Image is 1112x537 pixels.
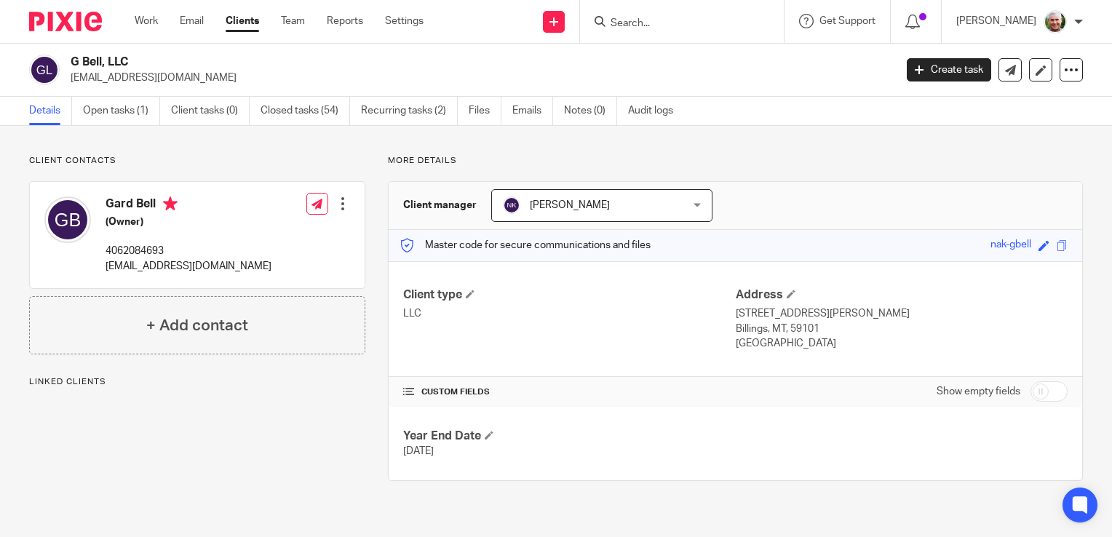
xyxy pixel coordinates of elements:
[907,58,991,81] a: Create task
[44,196,91,243] img: svg%3E
[29,97,72,125] a: Details
[403,198,477,212] h3: Client manager
[163,196,178,211] i: Primary
[385,14,424,28] a: Settings
[503,196,520,214] img: svg%3E
[736,306,1068,321] p: [STREET_ADDRESS][PERSON_NAME]
[956,14,1036,28] p: [PERSON_NAME]
[83,97,160,125] a: Open tasks (1)
[226,14,259,28] a: Clients
[736,287,1068,303] h4: Address
[281,14,305,28] a: Team
[990,237,1031,254] div: nak-gbell
[403,429,735,444] h4: Year End Date
[403,306,735,321] p: LLC
[564,97,617,125] a: Notes (0)
[29,376,365,388] p: Linked clients
[106,259,271,274] p: [EMAIL_ADDRESS][DOMAIN_NAME]
[327,14,363,28] a: Reports
[180,14,204,28] a: Email
[530,200,610,210] span: [PERSON_NAME]
[171,97,250,125] a: Client tasks (0)
[512,97,553,125] a: Emails
[400,238,651,252] p: Master code for secure communications and files
[469,97,501,125] a: Files
[736,322,1068,336] p: Billings, MT, 59101
[29,12,102,31] img: Pixie
[146,314,248,337] h4: + Add contact
[937,384,1020,399] label: Show empty fields
[361,97,458,125] a: Recurring tasks (2)
[106,196,271,215] h4: Gard Bell
[819,16,875,26] span: Get Support
[388,155,1083,167] p: More details
[403,446,434,456] span: [DATE]
[71,55,722,70] h2: G Bell, LLC
[106,244,271,258] p: 4062084693
[29,55,60,85] img: svg%3E
[71,71,885,85] p: [EMAIL_ADDRESS][DOMAIN_NAME]
[403,287,735,303] h4: Client type
[261,97,350,125] a: Closed tasks (54)
[736,336,1068,351] p: [GEOGRAPHIC_DATA]
[628,97,684,125] a: Audit logs
[135,14,158,28] a: Work
[106,215,271,229] h5: (Owner)
[29,155,365,167] p: Client contacts
[609,17,740,31] input: Search
[1044,10,1067,33] img: kim_profile.jpg
[403,386,735,398] h4: CUSTOM FIELDS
